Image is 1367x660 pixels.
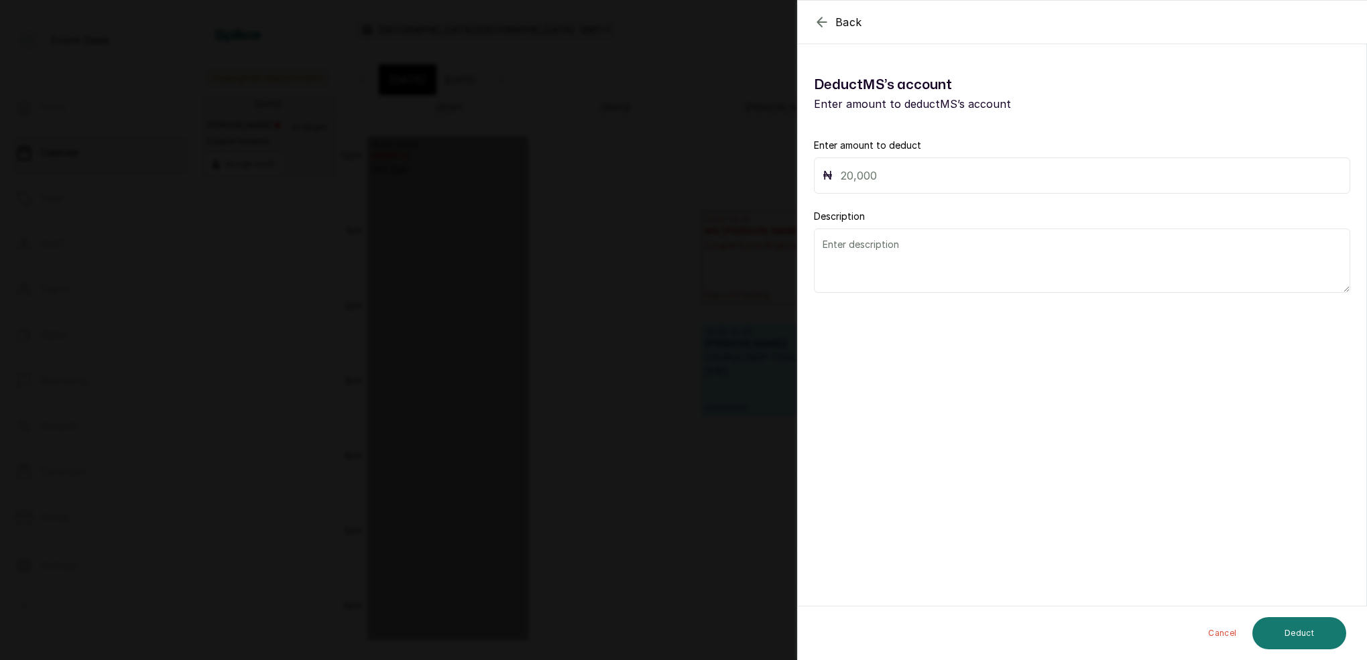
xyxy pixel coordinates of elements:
[823,166,833,185] p: ₦
[835,14,862,30] span: Back
[814,139,921,152] label: Enter amount to deduct
[1197,617,1247,649] button: Cancel
[814,14,862,30] button: Back
[814,74,1082,96] h1: Deduct MS ’s account
[814,96,1082,112] p: Enter amount to deduct MS ’s account
[1252,617,1346,649] button: Deduct
[814,210,865,223] label: Description
[841,166,1342,185] input: 20,000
